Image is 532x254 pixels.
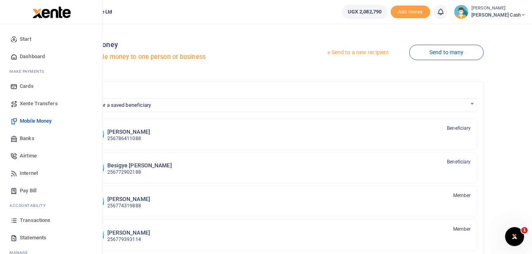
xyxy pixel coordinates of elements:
[6,48,96,65] a: Dashboard
[107,162,172,169] h6: Besigye [PERSON_NAME]
[72,53,275,61] h5: Send mobile money to one person or business
[6,199,96,212] li: Ac
[79,99,477,111] span: Search for a saved beneficiary
[20,234,46,242] span: Statements
[78,98,477,112] span: Search for a saved beneficiary
[20,117,51,125] span: Mobile Money
[20,152,37,160] span: Airtime
[447,125,471,132] span: Beneficiary
[342,5,387,19] a: UGX 2,082,790
[20,169,38,177] span: Internet
[32,9,71,15] a: logo-small logo-large logo-large
[6,165,96,182] a: Internet
[107,236,150,243] p: 256779393114
[6,147,96,165] a: Airtime
[20,135,34,142] span: Banks
[107,196,150,203] h6: [PERSON_NAME]
[447,158,471,165] span: Beneficiary
[107,135,150,142] p: 256786411088
[107,202,150,210] p: 256774319888
[454,5,468,19] img: profile-user
[471,11,526,19] span: [PERSON_NAME] Cash
[6,78,96,95] a: Cards
[454,5,526,19] a: profile-user [PERSON_NAME] [PERSON_NAME] Cash
[391,6,430,19] span: Add money
[471,5,526,12] small: [PERSON_NAME]
[107,129,150,135] h6: [PERSON_NAME]
[82,102,151,108] span: Search for a saved beneficiary
[348,8,381,16] span: UGX 2,082,790
[521,227,528,233] span: 1
[6,130,96,147] a: Banks
[15,203,46,209] span: countability
[20,82,34,90] span: Cards
[20,53,45,61] span: Dashboard
[20,35,31,43] span: Start
[6,212,96,229] a: Transactions
[79,219,477,251] a: WWr [PERSON_NAME] 256779393114 Member
[6,229,96,246] a: Statements
[107,229,150,236] h6: [PERSON_NAME]
[6,65,96,78] li: M
[79,118,477,150] a: AM [PERSON_NAME] 256786411088 Beneficiary
[79,186,477,217] a: PK [PERSON_NAME] 256774319888 Member
[339,5,391,19] li: Wallet ballance
[79,152,477,184] a: BN Besigye [PERSON_NAME] 256772902188 Beneficiary
[6,30,96,48] a: Start
[306,45,409,60] a: Send to a new recipient
[391,8,430,14] a: Add money
[453,226,471,233] span: Member
[13,68,44,74] span: ake Payments
[453,192,471,199] span: Member
[409,45,484,60] a: Send to many
[72,40,275,49] h4: Mobile Money
[20,187,36,195] span: Pay Bill
[32,6,71,18] img: logo-large
[107,169,172,176] p: 256772902188
[20,216,50,224] span: Transactions
[6,182,96,199] a: Pay Bill
[505,227,524,246] iframe: Intercom live chat
[6,95,96,112] a: Xente Transfers
[20,100,58,108] span: Xente Transfers
[391,6,430,19] li: Toup your wallet
[6,112,96,130] a: Mobile Money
